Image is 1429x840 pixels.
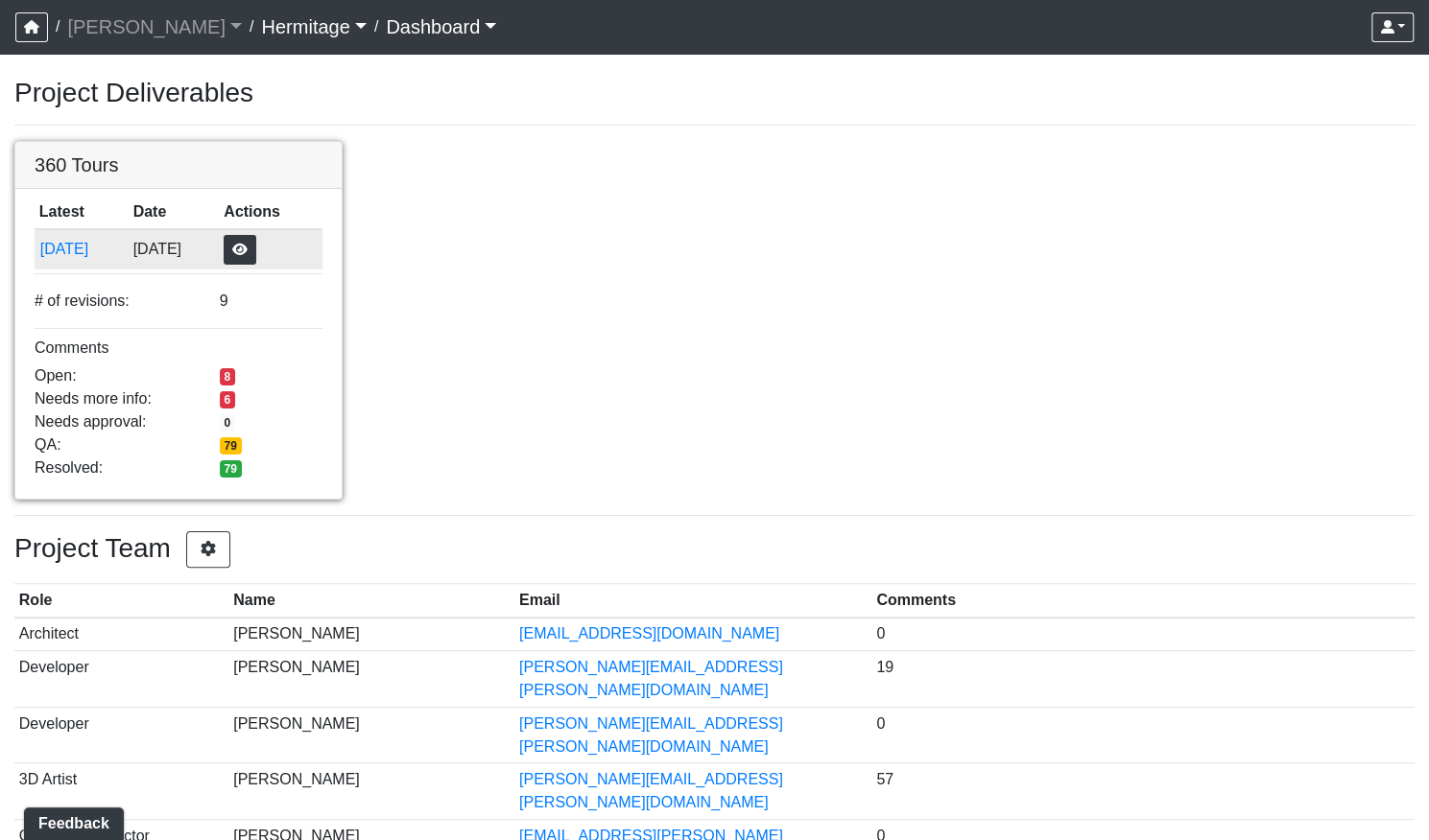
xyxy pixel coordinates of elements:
[14,651,228,708] td: Developer
[519,771,783,810] a: [PERSON_NAME][EMAIL_ADDRESS][PERSON_NAME][DOMAIN_NAME]
[261,8,366,46] a: Hermitage
[519,659,783,698] a: [PERSON_NAME][EMAIL_ADDRESS][PERSON_NAME][DOMAIN_NAME]
[67,8,242,46] a: [PERSON_NAME]
[14,77,1415,109] h3: Project Deliverables
[871,584,1415,618] th: Comments
[14,707,228,763] td: Developer
[228,618,514,651] td: [PERSON_NAME]
[14,802,128,840] iframe: Ybug feedback widget
[48,8,67,46] span: /
[35,229,129,269] td: rPEPz2qPq6xi75BbTbo4SG
[228,584,514,618] th: Name
[228,763,514,820] td: [PERSON_NAME]
[367,8,386,46] span: /
[14,618,228,651] td: Architect
[871,707,1415,763] td: 0
[14,584,228,618] th: Role
[871,618,1415,651] td: 0
[871,763,1415,820] td: 57
[228,651,514,708] td: [PERSON_NAME]
[228,707,514,763] td: [PERSON_NAME]
[519,625,779,642] a: [EMAIL_ADDRESS][DOMAIN_NAME]
[514,584,871,618] th: Email
[14,531,1415,568] h3: Project Team
[871,651,1415,708] td: 19
[386,8,496,46] a: Dashboard
[242,8,261,46] span: /
[14,763,228,820] td: 3D Artist
[519,715,783,755] a: [PERSON_NAME][EMAIL_ADDRESS][PERSON_NAME][DOMAIN_NAME]
[39,237,124,262] button: [DATE]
